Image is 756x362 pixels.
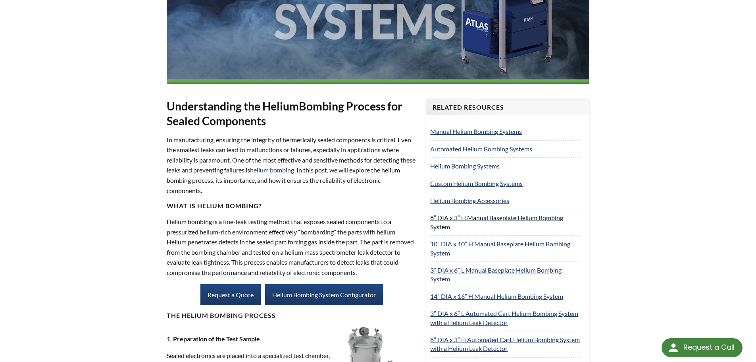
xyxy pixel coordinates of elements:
strong: Bombing Process for Sealed Components [167,99,402,128]
strong: What is Helium Bombing? [167,202,262,209]
img: round button [667,341,680,354]
a: 14” DIA x 16” H Manual Helium Bombing System [430,292,563,300]
a: 10” DIA x 10” H Manual Baseplate Helium Bombing System [430,240,570,256]
p: Helium bombing is a fine-leak testing method that exposes sealed components to a pressurized heli... [167,217,417,278]
strong: Understanding the Helium [167,99,299,113]
a: Automated Helium Bombing Systems [430,145,532,153]
strong: 1. Preparation of the Test Sample [167,335,260,343]
a: Request a Quote [200,284,261,306]
h4: Related Resources [433,103,583,112]
a: Custom Helium Bombing Systems [430,180,523,187]
a: Manual Helium Bombing Systems [430,128,522,135]
p: In manufacturing, ensuring the integrity of hermetically sealed components is critical. Even the ... [167,135,417,196]
strong: The Helium Bombing Process [167,312,276,319]
a: 8” DIA x 3” H Manual Baseplate Helium Bombing System [430,214,563,230]
a: Helium Bombing System Configurator [265,284,383,306]
a: Helium Bombing Systems [430,162,500,170]
a: 3” DIA x 6” L Automated Cart Helium Bombing System with a Helium Leak Detector [430,310,578,326]
a: 3” DIA x 6” L Manual Baseplate Helium Bombing System [430,266,562,283]
a: Helium Bombing Accessories [430,197,509,204]
div: Request a Call [662,338,743,357]
a: helium bombing [250,166,294,174]
div: Request a Call [683,338,735,356]
a: 8” DIA x 3” H Automated Cart Helium Bombing System with a Helium Leak Detector [430,336,580,352]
